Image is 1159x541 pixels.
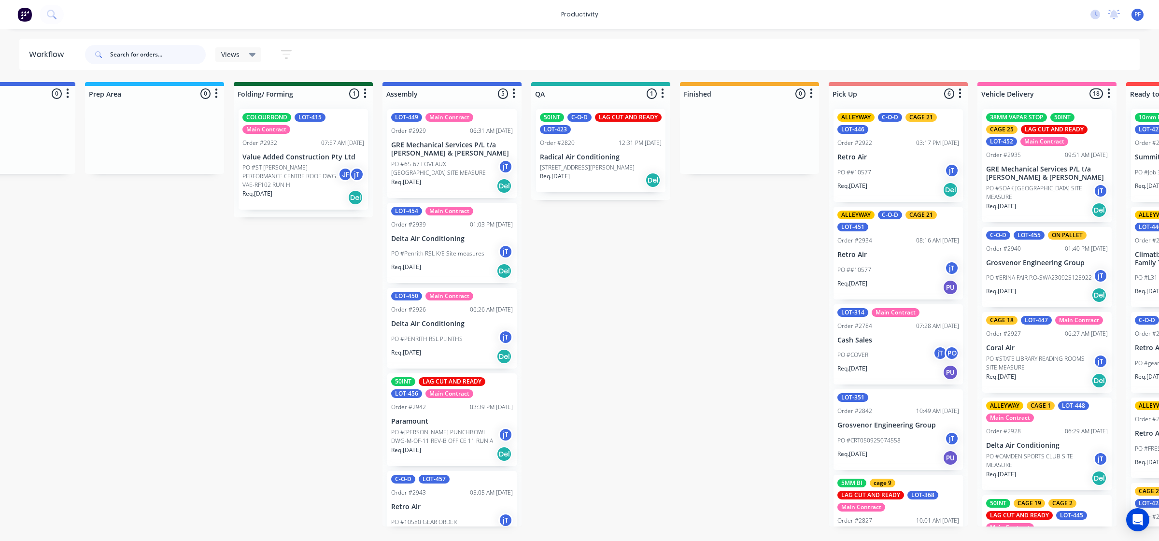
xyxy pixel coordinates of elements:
[986,125,1018,134] div: CAGE 25
[567,113,592,122] div: C-O-D
[540,125,571,134] div: LOT-423
[496,349,512,364] div: Del
[498,330,513,344] div: jT
[348,190,363,205] div: Del
[391,475,415,484] div: C-O-D
[837,436,901,445] p: PO #CRT050925074558
[391,235,513,243] p: Delta Air Conditioning
[916,139,959,147] div: 03:17 PM [DATE]
[1021,316,1052,325] div: LOT-447
[391,292,422,300] div: LOT-450
[1093,269,1108,283] div: jT
[496,178,512,194] div: Del
[496,263,512,279] div: Del
[1093,184,1108,198] div: jT
[295,113,325,122] div: LOT-415
[391,446,421,455] p: Req. [DATE]
[982,398,1112,490] div: ALLEYWAYCAGE 1LOT-448Main ContractOrder #292806:29 AM [DATE]Delta Air ConditioningPO #CAMDEN SPOR...
[986,113,1047,122] div: 38MM VAPAR STOP
[391,389,422,398] div: LOT-456
[837,168,871,177] p: PO ##10577
[540,113,564,122] div: 50INT
[986,184,1093,201] p: PO #SOAK [GEOGRAPHIC_DATA] SITE MEASURE
[391,220,426,229] div: Order #2939
[878,113,902,122] div: C-O-D
[1135,316,1159,325] div: C-O-D
[986,427,1021,436] div: Order #2928
[1058,401,1089,410] div: LOT-448
[242,139,277,147] div: Order #2932
[945,431,959,446] div: jT
[391,377,415,386] div: 50INT
[905,113,937,122] div: CAGE 21
[943,182,958,198] div: Del
[391,160,498,177] p: PO #65-67 FOVEAUX [GEOGRAPHIC_DATA] SITE MEASURE
[29,49,69,60] div: Workflow
[986,231,1010,240] div: C-O-D
[837,251,959,259] p: Retro Air
[387,288,517,369] div: LOT-450Main ContractOrder #292606:26 AM [DATE]Delta Air ConditioningPO #PENRITH RSL PLINTHSjTReq....
[986,202,1016,211] p: Req. [DATE]
[986,244,1021,253] div: Order #2940
[837,211,875,219] div: ALLEYWAY
[916,516,959,525] div: 10:01 AM [DATE]
[982,227,1112,308] div: C-O-DLOT-455ON PALLETOrder #294001:40 PM [DATE]Grosvenor Engineering GroupPO #ERINA FAIR P.O-SWA2...
[242,163,338,189] p: PO #ST [PERSON_NAME] PERFORMANCE CENTRE ROOF DWG-VAE-RF102 RUN H
[837,364,867,373] p: Req. [DATE]
[321,139,364,147] div: 07:57 AM [DATE]
[837,308,868,317] div: LOT-314
[242,125,290,134] div: Main Contract
[986,151,1021,159] div: Order #2935
[387,373,517,466] div: 50INTLAG CUT AND READYLOT-456Main ContractOrder #294203:39 PM [DATE]ParamountPO #[PERSON_NAME] PU...
[391,428,498,445] p: PO #[PERSON_NAME] PUNCHBOWL DWG-M-OF-11 REV-B OFFICE 11 RUN A
[1091,202,1107,218] div: Del
[986,316,1018,325] div: CAGE 18
[1050,113,1074,122] div: 50INT
[419,377,485,386] div: LAG CUT AND READY
[540,172,570,181] p: Req. [DATE]
[986,273,1092,282] p: PO #ERINA FAIR P.O-SWA230925125922
[837,113,875,122] div: ALLEYWAY
[498,427,513,442] div: jT
[221,49,240,59] span: Views
[1021,125,1088,134] div: LAG CUT AND READY
[540,139,575,147] div: Order #2820
[391,305,426,314] div: Order #2926
[837,279,867,288] p: Req. [DATE]
[1134,10,1141,19] span: PF
[498,513,513,527] div: jT
[986,470,1016,479] p: Req. [DATE]
[619,139,662,147] div: 12:31 PM [DATE]
[391,249,484,258] p: PO #Penrith RSL K/E Site measures
[986,259,1108,267] p: Grosvenor Engineering Group
[872,308,919,317] div: Main Contract
[837,266,871,274] p: PO ##10577
[470,220,513,229] div: 01:03 PM [DATE]
[986,344,1108,352] p: Coral Air
[834,109,963,202] div: ALLEYWAYC-O-DCAGE 21LOT-446Order #292203:17 PM [DATE]Retro AirPO ##10577jTReq.[DATE]Del
[425,207,473,215] div: Main Contract
[986,372,1016,381] p: Req. [DATE]
[1014,231,1045,240] div: LOT-455
[986,329,1021,338] div: Order #2927
[1055,316,1103,325] div: Main Contract
[837,322,872,330] div: Order #2784
[391,488,426,497] div: Order #2943
[645,172,661,188] div: Del
[391,113,422,122] div: LOT-449
[837,182,867,190] p: Req. [DATE]
[470,488,513,497] div: 05:05 AM [DATE]
[540,163,635,172] p: [STREET_ADDRESS][PERSON_NAME]
[425,389,473,398] div: Main Contract
[498,244,513,259] div: jT
[1065,151,1108,159] div: 09:51 AM [DATE]
[1091,373,1107,388] div: Del
[595,113,662,122] div: LAG CUT AND READY
[943,365,958,380] div: PU
[391,141,513,157] p: GRE Mechanical Services P/L t/a [PERSON_NAME] & [PERSON_NAME]
[1048,231,1087,240] div: ON PALLET
[556,7,603,22] div: productivity
[986,137,1017,146] div: LOT-452
[1065,329,1108,338] div: 06:27 AM [DATE]
[943,450,958,466] div: PU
